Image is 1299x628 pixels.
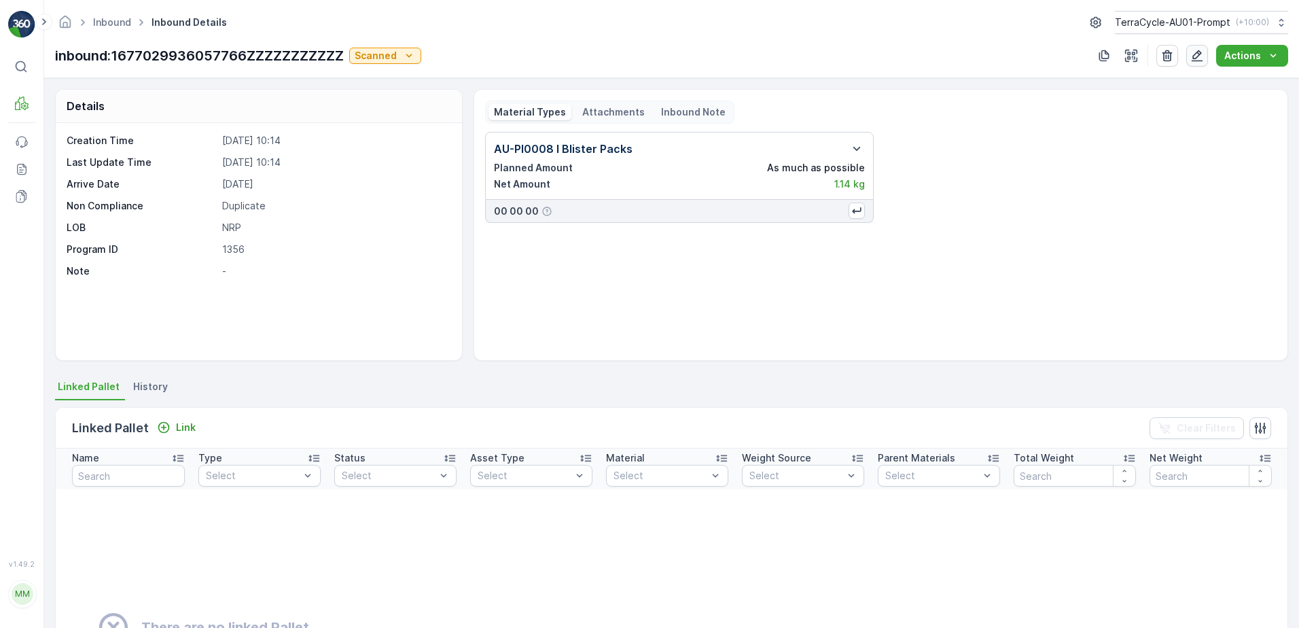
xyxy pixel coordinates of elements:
[67,156,217,169] p: Last Update Time
[742,451,811,465] p: Weight Source
[1224,49,1261,63] p: Actions
[133,380,168,394] span: History
[198,451,222,465] p: Type
[84,290,204,302] span: AU-PI0008 I Blister Packs
[206,469,300,483] p: Select
[582,105,645,119] p: Attachments
[76,335,96,347] span: 0 kg
[75,313,106,324] span: 1.14 kg
[1236,17,1269,28] p: ( +10:00 )
[222,134,448,147] p: [DATE] 10:14
[1115,16,1230,29] p: TerraCycle-AU01-Prompt
[67,243,217,256] p: Program ID
[67,134,217,147] p: Creation Time
[67,264,217,278] p: Note
[1150,451,1203,465] p: Net Weight
[12,583,33,605] div: MM
[541,206,552,217] div: Help Tooltip Icon
[72,465,185,487] input: Search
[45,223,248,234] span: inbound:1677029936057766ZZZZZZZZZZZ
[58,380,120,394] span: Linked Pallet
[222,243,448,256] p: 1356
[470,451,524,465] p: Asset Type
[1115,11,1288,34] button: TerraCycle-AU01-Prompt(+10:00)
[613,469,707,483] p: Select
[67,98,105,114] p: Details
[8,11,35,38] img: logo
[334,451,366,465] p: Status
[12,268,77,279] span: First Weight :
[149,16,230,29] span: Inbound Details
[661,105,726,119] p: Inbound Note
[222,177,448,191] p: [DATE]
[67,177,217,191] p: Arrive Date
[494,105,566,119] p: Material Types
[12,335,76,347] span: Last Weight :
[12,223,45,234] span: Name :
[767,161,865,175] p: As much as possible
[12,245,72,257] span: Arrive Date :
[55,46,344,66] p: inbound:1677029936057766ZZZZZZZZZZZ
[176,421,196,434] p: Link
[494,161,573,175] p: Planned Amount
[478,469,571,483] p: Select
[8,571,35,617] button: MM
[222,264,448,278] p: -
[8,560,35,568] span: v 1.49.2
[1150,417,1244,439] button: Clear Filters
[67,199,217,213] p: Non Compliance
[1216,45,1288,67] button: Actions
[222,221,448,234] p: NRP
[67,221,217,234] p: LOB
[12,290,84,302] span: Material Type :
[494,177,550,191] p: Net Amount
[152,419,201,436] button: Link
[349,48,421,64] button: Scanned
[878,451,955,465] p: Parent Materials
[1177,421,1236,435] p: Clear Filters
[12,313,75,324] span: Net Amount :
[93,16,131,28] a: Inbound
[222,156,448,169] p: [DATE] 10:14
[1014,451,1074,465] p: Total Weight
[72,245,104,257] span: [DATE]
[72,419,149,438] p: Linked Pallet
[885,469,979,483] p: Select
[528,12,768,28] p: inbound:1677029936057766ZZZZZZZZZZZ
[1150,465,1272,487] input: Search
[342,469,435,483] p: Select
[606,451,645,465] p: Material
[1014,465,1136,487] input: Search
[355,49,397,63] p: Scanned
[749,469,843,483] p: Select
[834,177,865,191] p: 1.14 kg
[494,205,539,218] p: 00 00 00
[72,451,99,465] p: Name
[222,199,448,213] p: Duplicate
[77,268,107,279] span: 1.14 kg
[58,20,73,31] a: Homepage
[494,141,633,157] p: AU-PI0008 I Blister Packs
